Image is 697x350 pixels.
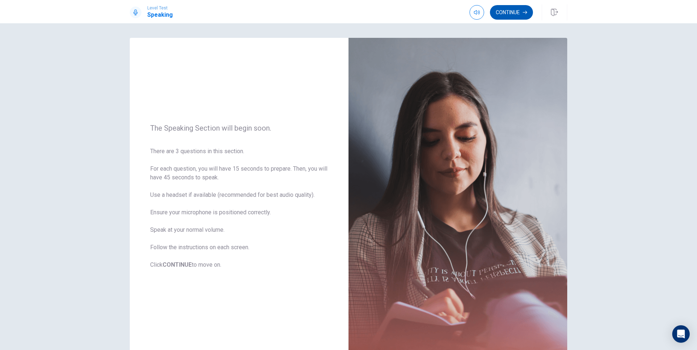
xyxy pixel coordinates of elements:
[490,5,533,20] button: Continue
[150,147,328,269] span: There are 3 questions in this section. For each question, you will have 15 seconds to prepare. Th...
[147,5,173,11] span: Level Test
[147,11,173,19] h1: Speaking
[150,124,328,132] span: The Speaking Section will begin soon.
[672,325,690,343] div: Open Intercom Messenger
[163,261,192,268] b: CONTINUE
